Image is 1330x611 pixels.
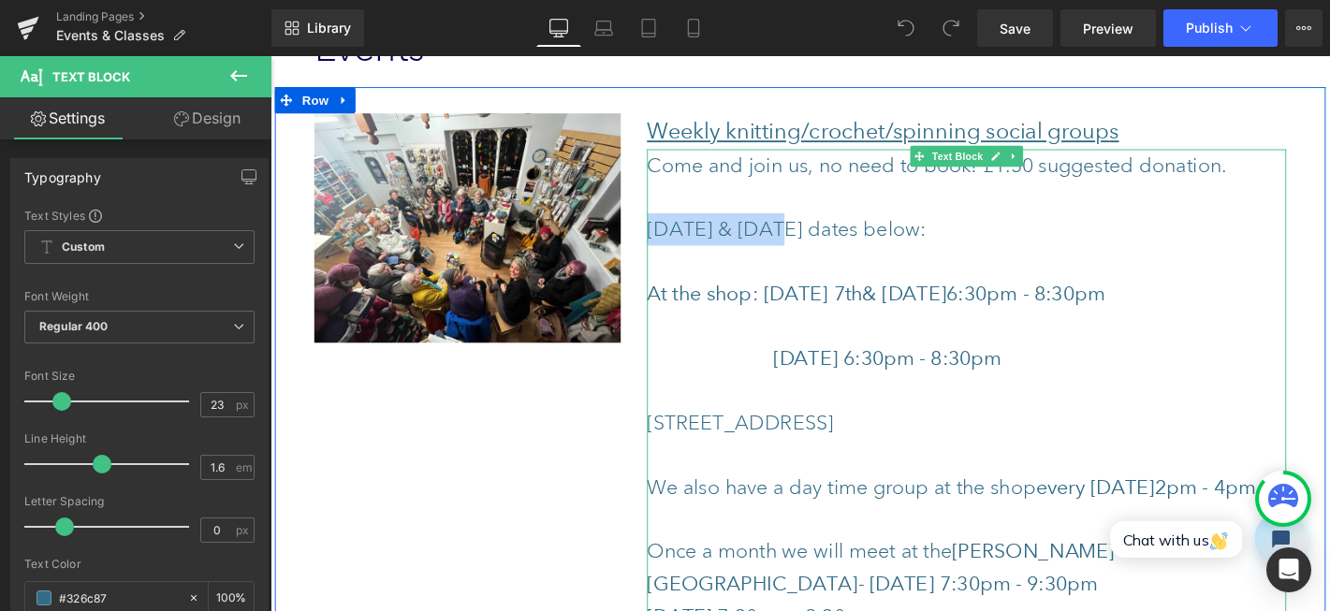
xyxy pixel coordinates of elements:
[945,447,1053,473] strong: 2pm - 4pm
[1083,19,1133,38] span: Preview
[626,9,671,47] a: Tablet
[932,9,970,47] button: Redo
[887,9,925,47] button: Undo
[24,208,255,223] div: Text Styles
[1163,9,1278,47] button: Publish
[307,20,351,36] span: Library
[139,97,275,139] a: Design
[536,9,581,47] a: Desktop
[24,290,255,303] div: Font Weight
[52,69,130,84] span: Text Block
[56,9,271,24] a: Landing Pages
[1266,547,1311,592] div: Open Intercom Messenger
[236,524,252,536] span: px
[877,473,1124,560] iframe: Tidio Chat
[703,95,765,118] span: Text Block
[1285,9,1323,47] button: More
[402,585,647,611] strong: [DATE] 7:30pm - 9:30pm
[66,33,91,61] a: Expand / Collapse
[59,588,179,608] input: Color
[24,495,255,508] div: Letter Spacing
[271,9,364,47] a: New Library
[236,399,252,411] span: px
[537,309,782,335] strong: [DATE] 6:30pm - 8:30pm
[1060,9,1156,47] a: Preview
[402,444,1086,478] p: We also have a day time group at the shop .
[56,28,165,43] span: Events & Classes
[24,558,255,571] div: Text Color
[897,65,907,94] strong: s
[24,159,101,185] div: Typography
[402,167,1086,202] p: [DATE] & [DATE] dates below:
[39,319,109,333] b: Regular 400
[1000,19,1030,38] span: Save
[24,370,255,383] div: Font Size
[402,512,1086,581] p: Once a month we will meet at the
[1186,21,1233,36] span: Publish
[29,33,66,61] span: Row
[671,9,716,47] a: Mobile
[784,95,804,118] a: Expand / Collapse
[24,432,255,445] div: Line Height
[723,240,892,267] strong: 6:30pm - 8:30pm
[581,9,626,47] a: Laptop
[818,447,945,473] strong: every [DATE]
[236,461,252,473] span: em
[402,240,633,267] strong: At the shop: [DATE] 7th
[402,65,897,94] strong: Weekly knitting/crochet/spinning social group
[62,240,105,255] b: Custom
[633,240,723,267] strong: & [DATE]
[402,374,1086,409] p: [STREET_ADDRESS]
